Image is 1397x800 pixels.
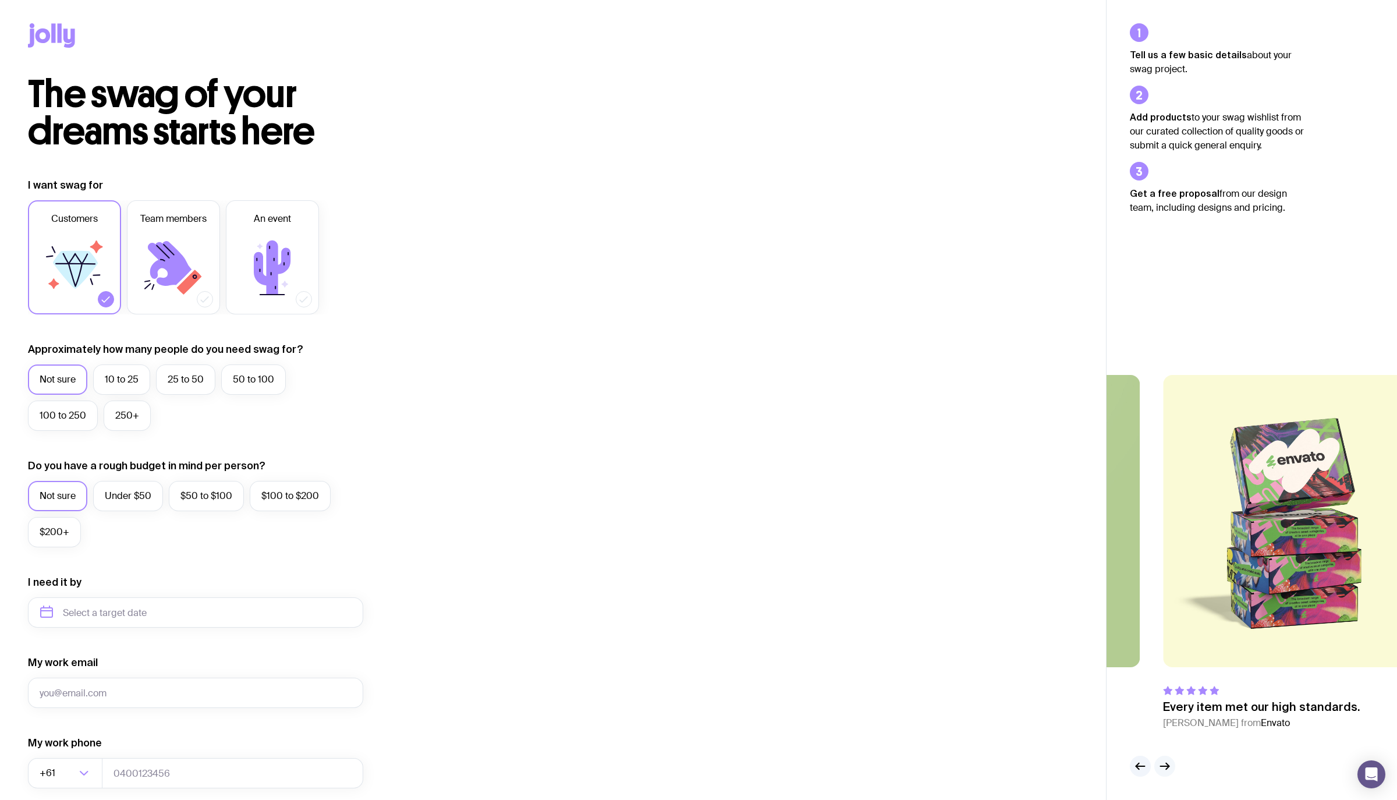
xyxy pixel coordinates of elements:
span: An event [254,212,291,226]
strong: Tell us a few basic details [1130,49,1247,60]
strong: Add products [1130,112,1192,122]
label: I need it by [28,575,81,589]
p: from our design team, including designs and pricing. [1130,186,1304,215]
label: I want swag for [28,178,103,192]
input: you@email.com [28,678,363,708]
strong: Get a free proposal [1130,188,1219,199]
label: Not sure [28,481,87,511]
span: The swag of your dreams starts here [28,71,315,154]
div: Open Intercom Messenger [1357,760,1385,788]
label: Not sure [28,364,87,395]
label: Approximately how many people do you need swag for? [28,342,303,356]
cite: [PERSON_NAME] from [1163,716,1360,730]
label: My work email [28,656,98,670]
input: Search for option [58,758,76,788]
p: The highest-quality merch with the smoothest ordering experience. [896,700,1140,728]
input: Select a target date [28,597,363,628]
label: 250+ [104,401,151,431]
span: Envato [1261,717,1290,729]
span: +61 [40,758,58,788]
span: Customers [51,212,98,226]
label: Under $50 [93,481,163,511]
label: $50 to $100 [169,481,244,511]
label: 10 to 25 [93,364,150,395]
p: about your swag project. [1130,48,1304,76]
label: Do you have a rough budget in mind per person? [28,459,265,473]
cite: [PERSON_NAME] from [896,730,1140,744]
span: Team members [140,212,207,226]
label: $200+ [28,517,81,547]
p: Every item met our high standards. [1163,700,1360,714]
p: to your swag wishlist from our curated collection of quality goods or submit a quick general enqu... [1130,110,1304,153]
label: $100 to $200 [250,481,331,511]
div: Search for option [28,758,102,788]
label: 25 to 50 [156,364,215,395]
label: 50 to 100 [221,364,286,395]
input: 0400123456 [102,758,363,788]
label: 100 to 250 [28,401,98,431]
label: My work phone [28,736,102,750]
